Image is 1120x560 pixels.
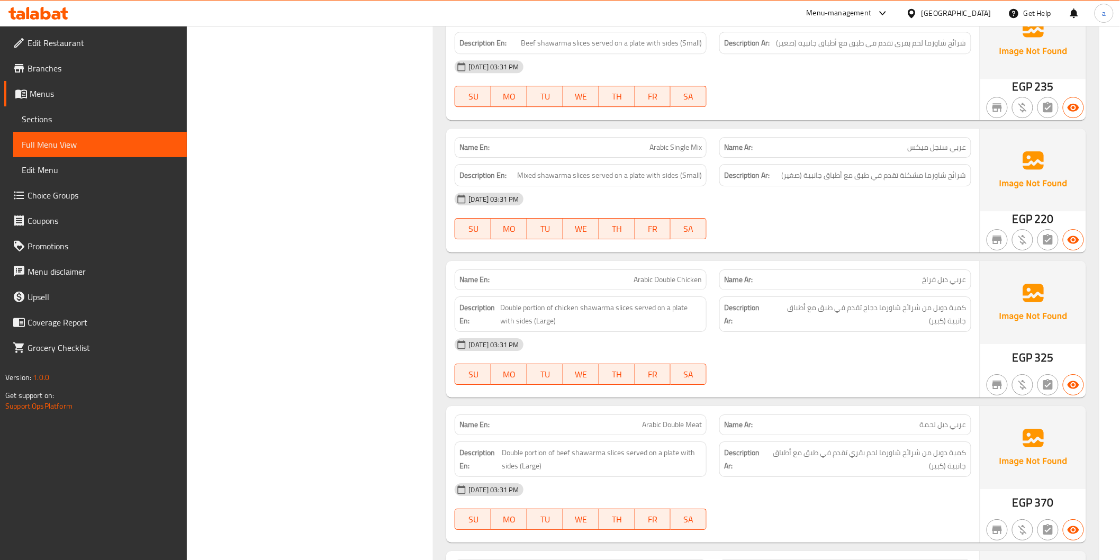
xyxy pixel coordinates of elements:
span: 370 [1034,492,1053,513]
span: EGP [1013,209,1032,229]
span: WE [567,221,595,237]
button: Available [1063,374,1084,395]
button: Not has choices [1037,229,1059,250]
button: WE [563,509,599,530]
span: a [1102,7,1106,19]
span: Full Menu View [22,138,178,151]
span: Sections [22,113,178,125]
button: TU [527,509,563,530]
strong: Description Ar: [724,301,766,327]
span: EGP [1013,76,1032,97]
span: EGP [1013,492,1032,513]
span: 220 [1034,209,1053,229]
strong: Description En: [459,37,507,50]
span: TH [603,89,631,104]
span: Edit Menu [22,164,178,176]
button: TH [599,509,635,530]
span: Menus [30,87,178,100]
button: Not branch specific item [987,519,1008,540]
span: Mixed shawarma slices served on a plate with sides (Small) [517,169,702,182]
span: عربي دبل لحمة [920,419,967,430]
strong: Description En: [459,446,500,472]
button: Not branch specific item [987,97,1008,118]
span: عربي دبل فراخ [923,274,967,285]
button: TH [599,86,635,107]
a: Upsell [4,284,187,310]
span: MO [495,221,523,237]
button: WE [563,364,599,385]
button: TU [527,86,563,107]
span: TU [531,367,559,382]
img: Ae5nvW7+0k+MAAAAAElFTkSuQmCC [980,406,1086,489]
button: Not has choices [1037,374,1059,395]
span: Double portion of chicken shawarma slices served on a plate with sides (Large) [501,301,702,327]
button: TH [599,364,635,385]
span: 1.0.0 [33,371,49,384]
span: 235 [1034,76,1053,97]
button: SU [455,364,491,385]
span: [DATE] 03:31 PM [464,485,523,495]
button: Purchased item [1012,229,1033,250]
img: Ae5nvW7+0k+MAAAAAElFTkSuQmCC [980,129,1086,211]
span: SU [459,89,487,104]
span: EGP [1013,347,1032,368]
button: SA [671,364,707,385]
button: Not has choices [1037,97,1059,118]
strong: Name En: [459,274,490,285]
span: SA [675,512,702,527]
span: [DATE] 03:31 PM [464,62,523,72]
button: SA [671,86,707,107]
strong: Description Ar: [724,37,770,50]
span: Menu disclaimer [28,265,178,278]
div: Menu-management [807,7,872,20]
button: SU [455,509,491,530]
a: Edit Menu [13,157,187,183]
span: TH [603,512,631,527]
span: Coupons [28,214,178,227]
span: SU [459,367,487,382]
span: Edit Restaurant [28,37,178,49]
a: Sections [13,106,187,132]
span: TH [603,367,631,382]
button: TU [527,364,563,385]
span: WE [567,89,595,104]
span: شرائح شاورما لحم بقري تقدم في طبق مع أطباق جانبية (صغير) [776,37,967,50]
button: FR [635,218,671,239]
span: SA [675,89,702,104]
span: 325 [1034,347,1053,368]
button: Purchased item [1012,97,1033,118]
span: WE [567,367,595,382]
strong: Name En: [459,419,490,430]
button: Not branch specific item [987,229,1008,250]
a: Choice Groups [4,183,187,208]
span: Grocery Checklist [28,341,178,354]
button: Not branch specific item [987,374,1008,395]
span: Choice Groups [28,189,178,202]
span: MO [495,367,523,382]
span: SA [675,221,702,237]
button: SU [455,86,491,107]
span: WE [567,512,595,527]
span: كمية دوبل من شرائح شاورما دجاج تقدم في طبق مع أطباق جانبية (كبير) [768,301,967,327]
button: Purchased item [1012,519,1033,540]
a: Menu disclaimer [4,259,187,284]
span: SA [675,367,702,382]
button: Available [1063,229,1084,250]
button: FR [635,86,671,107]
span: SU [459,512,487,527]
span: Double portion of beef shawarma slices served on a plate with sides (Large) [502,446,702,472]
span: Coverage Report [28,316,178,329]
button: Purchased item [1012,374,1033,395]
span: FR [639,367,667,382]
span: Branches [28,62,178,75]
a: Full Menu View [13,132,187,157]
span: Upsell [28,291,178,303]
button: SA [671,509,707,530]
a: Promotions [4,233,187,259]
button: Available [1063,97,1084,118]
span: FR [639,512,667,527]
strong: Name Ar: [724,419,753,430]
strong: Description Ar: [724,446,763,472]
span: [DATE] 03:31 PM [464,194,523,204]
a: Branches [4,56,187,81]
